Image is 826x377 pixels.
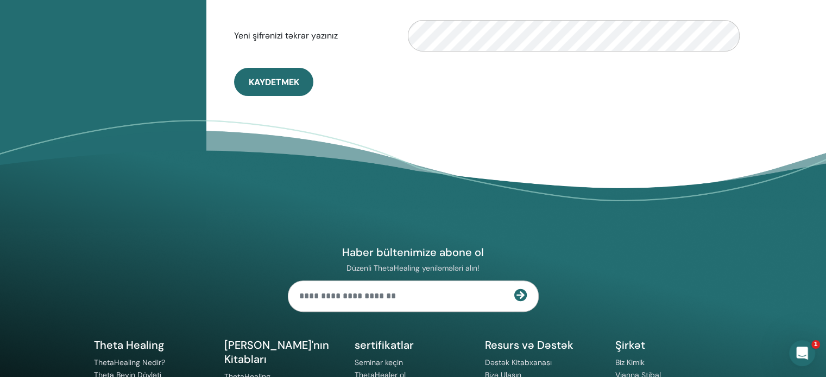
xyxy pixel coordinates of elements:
[814,341,818,348] font: 1
[94,338,164,352] font: Theta Healing
[234,30,338,41] font: Yeni şifrənizi təkrar yazınız
[615,338,645,352] font: Şirkət
[789,340,815,366] iframe: İnterkom canlı söhbət
[355,338,414,352] font: sertifikatlar
[234,68,313,96] button: Kaydetmek
[355,357,403,367] a: Seminar keçin
[346,263,480,273] font: Düzenli ThetaHealing yeniləmələri alın!
[224,338,329,366] font: [PERSON_NAME]'nın Kitabları
[615,357,645,367] a: Biz Kimik
[249,76,299,88] font: Kaydetmek
[485,338,573,352] font: Resurs və Dəstək
[485,357,552,367] a: Dəstək Kitabxanası
[342,245,484,259] font: Haber bültenimize abone ol
[94,357,165,367] a: ThetaHealing Nedir?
